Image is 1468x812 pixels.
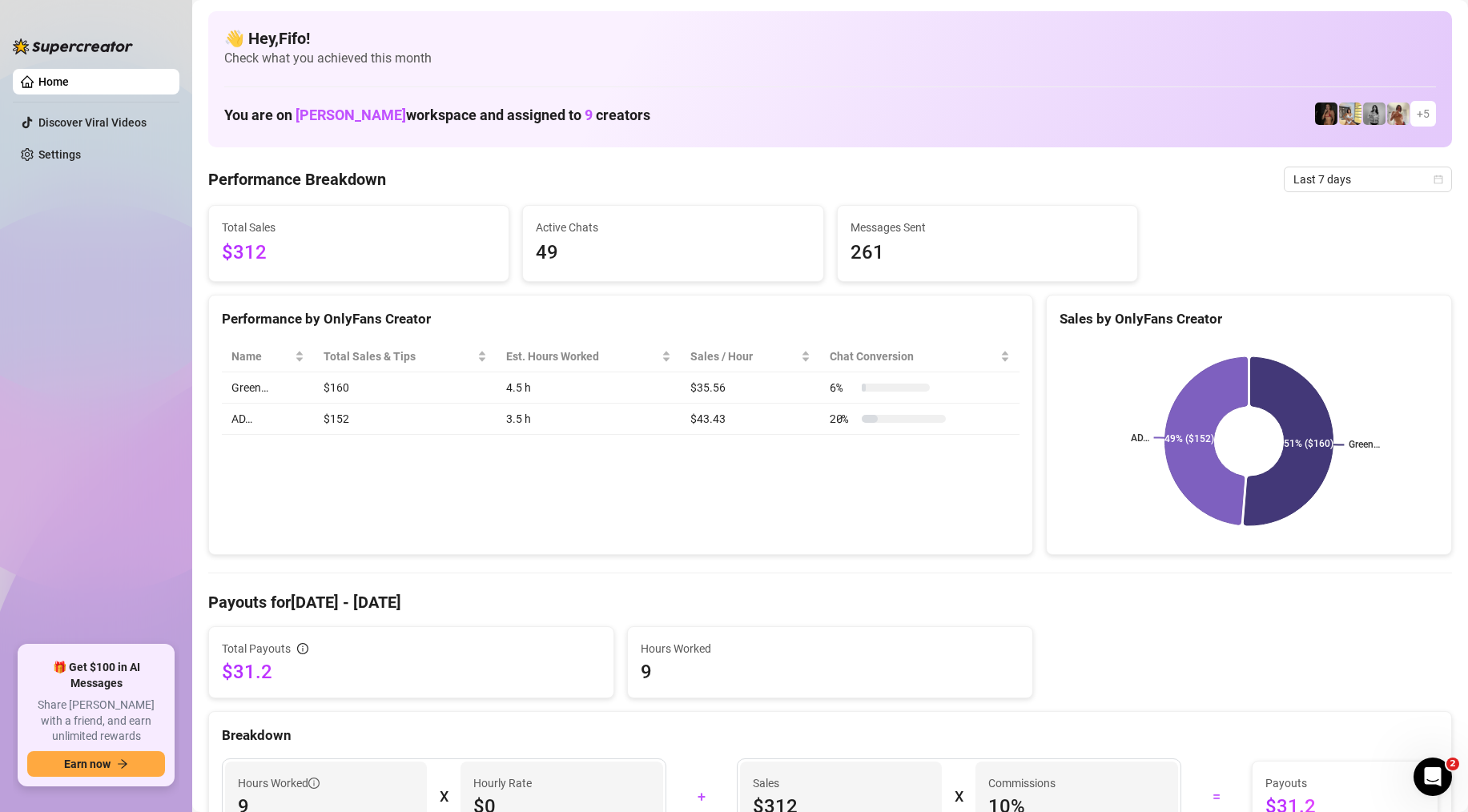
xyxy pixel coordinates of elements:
[314,372,497,404] td: $160
[117,758,128,770] span: arrow-right
[238,774,320,792] span: Hours Worked
[314,341,497,372] th: Total Sales & Tips
[641,640,1020,657] span: Hours Worked
[820,341,1020,372] th: Chat Conversion
[64,758,111,770] span: Earn now
[231,348,292,365] span: Name
[222,219,496,236] span: Total Sales
[27,660,165,691] span: 🎁 Get $100 in AI Messages
[38,75,69,88] a: Home
[955,784,963,810] div: X
[681,372,820,404] td: $35.56
[830,410,855,428] span: 20 %
[27,697,165,745] span: Share [PERSON_NAME] with a friend, and earn unlimited rewards
[1315,103,1337,125] img: D
[1414,758,1452,796] iframe: Intercom live chat
[681,404,820,435] td: $43.43
[585,107,593,123] span: 9
[851,238,1124,268] span: 261
[676,784,727,810] div: +
[641,659,1020,685] span: 9
[1363,103,1386,125] img: A
[497,404,681,435] td: 3.5 h
[224,27,1436,50] h4: 👋 Hey, Fifo !
[222,640,291,657] span: Total Payouts
[222,659,601,685] span: $31.2
[297,643,308,654] span: info-circle
[753,774,929,792] span: Sales
[222,341,314,372] th: Name
[1417,105,1430,123] span: + 5
[536,219,810,236] span: Active Chats
[1349,440,1380,451] text: Green…
[1387,103,1410,125] img: Green
[1339,103,1361,125] img: Prinssesa4u
[208,591,1452,613] h4: Payouts for [DATE] - [DATE]
[324,348,474,365] span: Total Sales & Tips
[222,372,314,404] td: Green…
[27,751,165,777] button: Earn nowarrow-right
[224,107,650,124] h1: You are on workspace and assigned to creators
[314,404,497,435] td: $152
[224,50,1436,67] span: Check what you achieved this month
[222,725,1438,746] div: Breakdown
[13,38,133,54] img: logo-BBDzfeDw.svg
[208,168,386,191] h4: Performance Breakdown
[1191,784,1242,810] div: =
[440,784,448,810] div: X
[38,148,81,161] a: Settings
[851,219,1124,236] span: Messages Sent
[222,238,496,268] span: $312
[830,348,997,365] span: Chat Conversion
[473,774,532,792] article: Hourly Rate
[222,404,314,435] td: AD…
[988,774,1056,792] article: Commissions
[38,116,147,129] a: Discover Viral Videos
[296,107,406,123] span: [PERSON_NAME]
[1446,758,1459,770] span: 2
[681,341,820,372] th: Sales / Hour
[222,308,1020,330] div: Performance by OnlyFans Creator
[497,372,681,404] td: 4.5 h
[830,379,855,396] span: 6 %
[1060,308,1438,330] div: Sales by OnlyFans Creator
[506,348,658,365] div: Est. Hours Worked
[1434,175,1443,184] span: calendar
[1265,774,1425,792] span: Payouts
[690,348,798,365] span: Sales / Hour
[1131,432,1149,444] text: AD…
[308,778,320,789] span: info-circle
[1293,167,1442,191] span: Last 7 days
[536,238,810,268] span: 49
